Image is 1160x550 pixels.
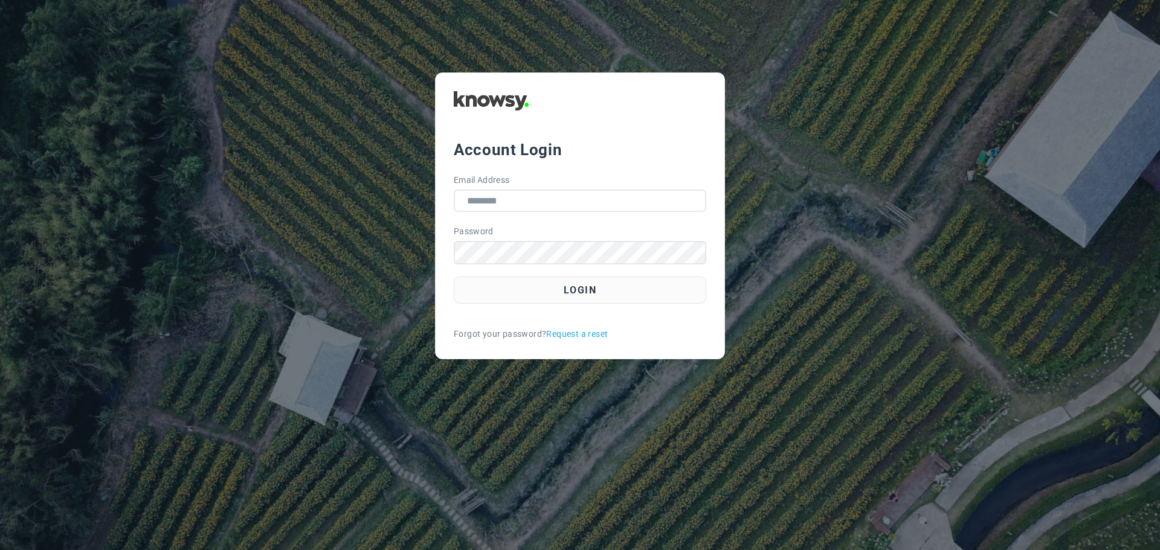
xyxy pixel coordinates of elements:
[454,139,706,161] div: Account Login
[454,225,494,238] label: Password
[546,328,608,341] a: Request a reset
[454,277,706,304] button: Login
[454,328,706,341] div: Forgot your password?
[454,174,510,187] label: Email Address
